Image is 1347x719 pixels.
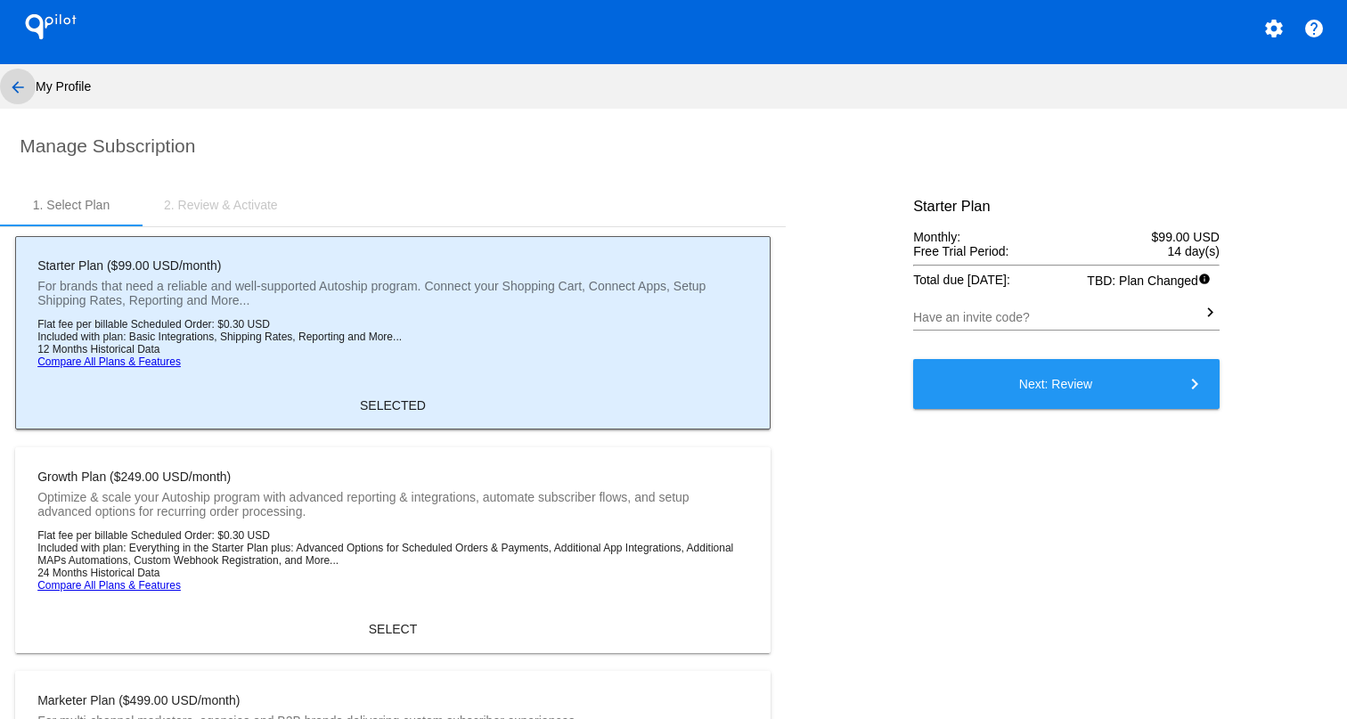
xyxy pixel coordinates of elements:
[37,529,748,542] li: Flat fee per billable Scheduled Order: $0.30 USD
[37,542,748,567] li: Included with plan: Everything in the Starter Plan plus: Advanced Options for Scheduled Orders & ...
[37,279,741,304] mat-card-subtitle: For brands that need a reliable and well-supported Autoship program. Connect your Shopping Cart, ...
[1087,273,1220,294] span: TBD: Plan Changed
[1198,273,1220,294] mat-icon: info
[913,198,1220,215] h3: Starter Plan
[37,318,748,331] li: Flat fee per billable Scheduled Order: $0.30 USD
[1152,230,1220,244] span: $99.00 USD
[37,567,748,579] li: 24 Months Historical Data
[23,389,763,421] button: SELECTED
[913,311,1201,325] input: Have an invite code?
[37,355,181,368] a: Compare All Plans & Features
[37,693,578,707] mat-card-title: Marketer Plan ($499.00 USD/month)
[369,622,417,636] span: SELECT
[37,579,181,592] a: Compare All Plans & Features
[1263,18,1285,39] mat-icon: settings
[1201,302,1220,323] mat-icon: keyboard_arrow_right
[33,198,110,212] div: 1. Select Plan
[913,273,1220,287] div: Total due [DATE]:
[1019,377,1092,391] span: Next: Review
[913,359,1220,409] button: Next: Review
[1184,368,1205,389] mat-icon: keyboard_arrow_right
[20,135,1332,157] h2: Manage Subscription
[23,613,763,645] button: SELECT
[37,331,748,343] li: Included with plan: Basic Integrations, Shipping Rates, Reporting and More...
[37,343,748,355] li: 12 Months Historical Data
[1168,244,1220,258] span: 14 day(s)
[913,230,1220,244] div: Monthly:
[7,77,29,98] mat-icon: arrow_back
[37,490,741,515] mat-card-subtitle: Optimize & scale your Autoship program with advanced reporting & integrations, automate subscribe...
[37,470,741,484] mat-card-title: Growth Plan ($249.00 USD/month)
[360,398,426,413] span: SELECTED
[1303,18,1325,39] mat-icon: help
[164,198,278,212] div: 2. Review & Activate
[913,244,1220,258] div: Free Trial Period:
[15,9,86,45] h1: QPilot
[37,258,741,273] mat-card-title: Starter Plan ($99.00 USD/month)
